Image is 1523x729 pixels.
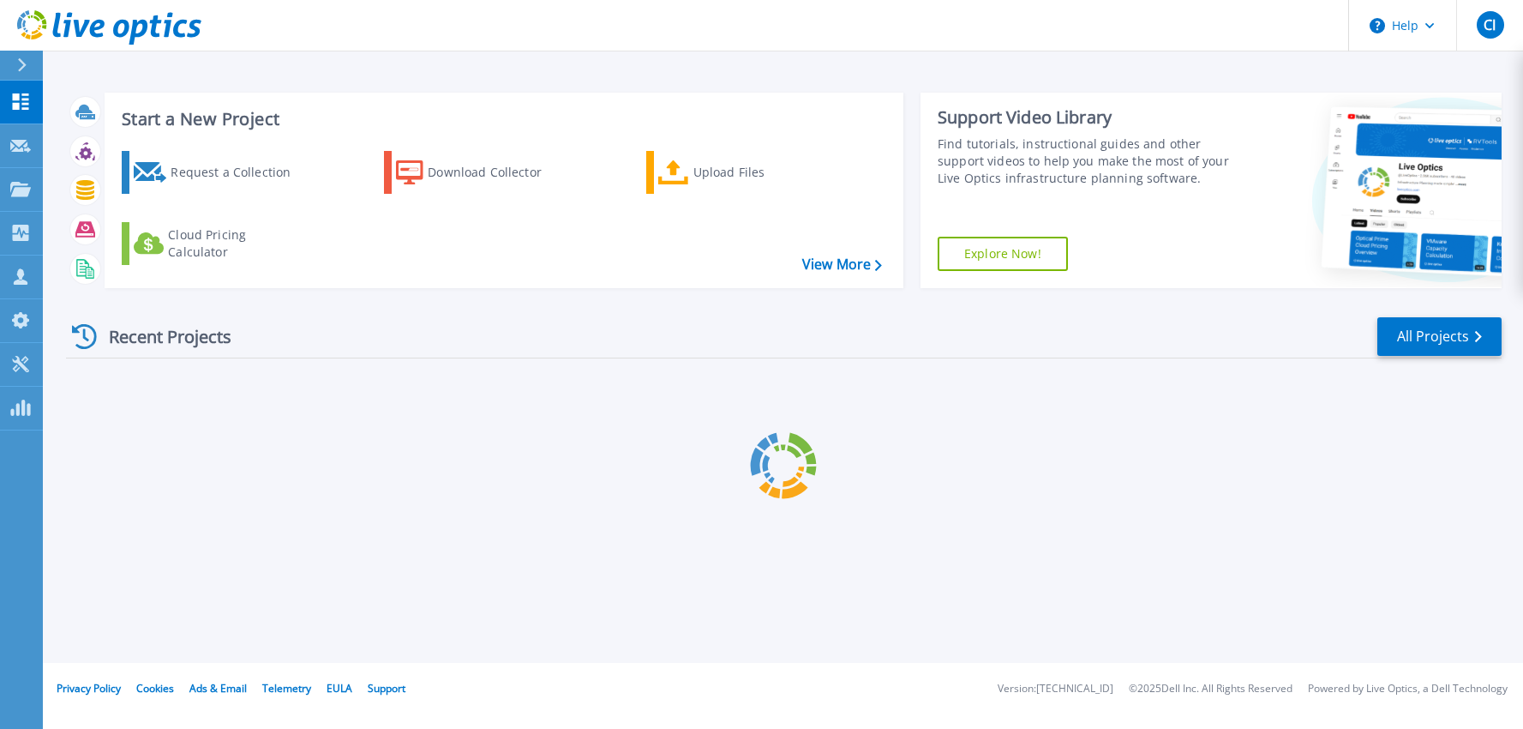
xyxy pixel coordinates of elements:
[122,110,881,129] h3: Start a New Project
[122,151,313,194] a: Request a Collection
[938,237,1068,271] a: Explore Now!
[998,684,1113,695] li: Version: [TECHNICAL_ID]
[368,681,405,696] a: Support
[693,155,830,190] div: Upload Files
[1129,684,1292,695] li: © 2025 Dell Inc. All Rights Reserved
[428,155,565,190] div: Download Collector
[1308,684,1508,695] li: Powered by Live Optics, a Dell Technology
[646,151,837,194] a: Upload Files
[262,681,311,696] a: Telemetry
[136,681,174,696] a: Cookies
[1377,317,1502,356] a: All Projects
[327,681,352,696] a: EULA
[938,136,1232,187] div: Find tutorials, instructional guides and other support videos to help you make the most of your L...
[938,106,1232,129] div: Support Video Library
[122,222,313,265] a: Cloud Pricing Calculator
[168,226,305,261] div: Cloud Pricing Calculator
[1484,18,1496,32] span: CI
[189,681,247,696] a: Ads & Email
[66,316,255,358] div: Recent Projects
[57,681,121,696] a: Privacy Policy
[384,151,575,194] a: Download Collector
[171,155,308,190] div: Request a Collection
[802,256,882,273] a: View More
